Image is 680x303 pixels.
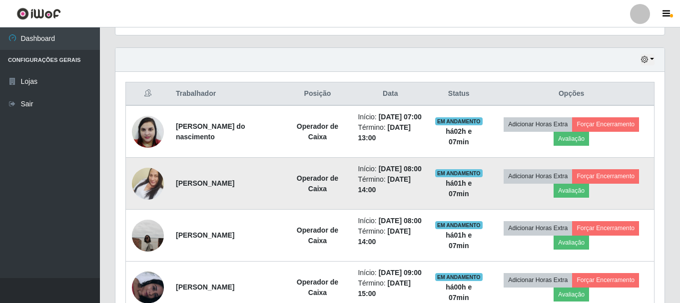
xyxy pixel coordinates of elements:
li: Início: [358,216,423,226]
button: Forçar Encerramento [572,117,639,131]
strong: há 00 h e 07 min [446,283,472,302]
time: [DATE] 07:00 [379,113,422,121]
li: Término: [358,174,423,195]
button: Adicionar Horas Extra [504,169,572,183]
button: Avaliação [554,184,589,198]
th: Opções [489,82,654,106]
strong: há 02 h e 07 min [446,127,472,146]
li: Início: [358,112,423,122]
span: EM ANDAMENTO [435,117,483,125]
img: CoreUI Logo [16,7,61,20]
li: Início: [358,268,423,278]
button: Avaliação [554,236,589,250]
strong: [PERSON_NAME] do nascimento [176,122,245,141]
th: Posição [283,82,352,106]
th: Data [352,82,429,106]
button: Adicionar Horas Extra [504,273,572,287]
button: Adicionar Horas Extra [504,221,572,235]
strong: Operador de Caixa [297,122,338,141]
strong: Operador de Caixa [297,226,338,245]
th: Status [429,82,489,106]
strong: há 01 h e 07 min [446,231,472,250]
button: Forçar Encerramento [572,221,639,235]
time: [DATE] 08:00 [379,217,422,225]
img: 1747181746148.jpeg [132,220,164,252]
button: Adicionar Horas Extra [504,117,572,131]
li: Término: [358,122,423,143]
img: 1682003136750.jpeg [132,110,164,153]
time: [DATE] 09:00 [379,269,422,277]
li: Término: [358,226,423,247]
span: EM ANDAMENTO [435,169,483,177]
strong: [PERSON_NAME] [176,231,234,239]
strong: há 01 h e 07 min [446,179,472,198]
th: Trabalhador [170,82,283,106]
button: Forçar Encerramento [572,169,639,183]
strong: Operador de Caixa [297,174,338,193]
button: Avaliação [554,288,589,302]
img: 1742563763298.jpeg [132,155,164,212]
strong: Operador de Caixa [297,278,338,297]
button: Forçar Encerramento [572,273,639,287]
button: Avaliação [554,132,589,146]
li: Término: [358,278,423,299]
time: [DATE] 08:00 [379,165,422,173]
li: Início: [358,164,423,174]
span: EM ANDAMENTO [435,221,483,229]
strong: [PERSON_NAME] [176,179,234,187]
span: EM ANDAMENTO [435,273,483,281]
strong: [PERSON_NAME] [176,283,234,291]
